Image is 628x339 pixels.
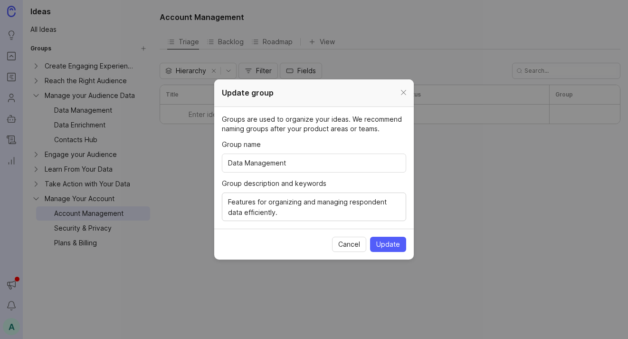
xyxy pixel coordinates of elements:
[228,197,400,218] textarea: Features for organizing and managing﻿ respondent data efficiently.
[228,158,400,168] input: Platform, Integrations, Marketing...
[222,178,406,189] label: Group description and keywords
[332,237,366,252] button: Cancel
[376,240,400,249] span: Update
[222,115,406,134] p: Groups are used to organize your ideas. We recommend naming groups after your product areas or te...
[222,139,406,150] label: Group name
[338,240,360,249] span: Cancel
[222,87,274,99] h1: Update group
[370,237,406,252] button: Update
